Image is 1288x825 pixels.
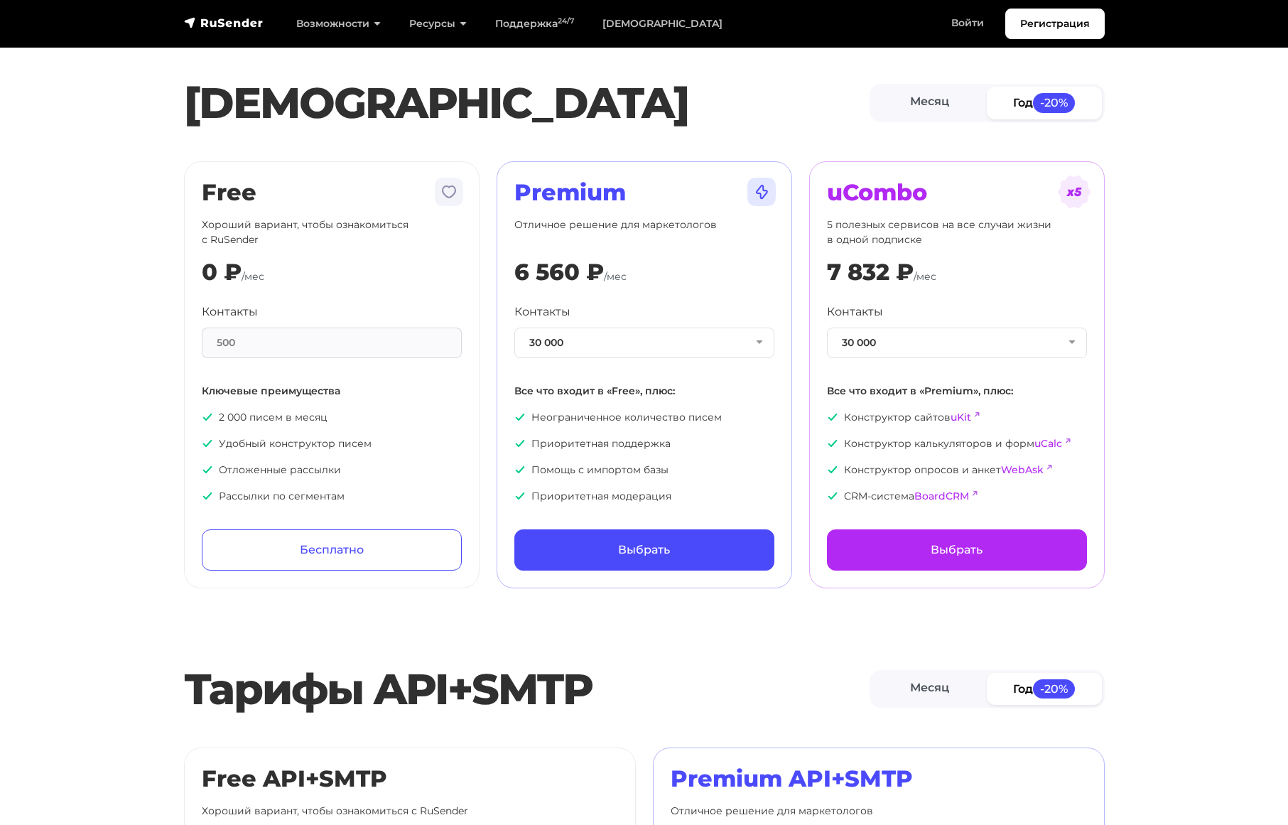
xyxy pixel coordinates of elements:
img: icon-ok.svg [202,464,213,475]
p: Отличное решение для маркетологов [671,804,1087,819]
img: icon-ok.svg [827,411,838,423]
p: Хороший вариант, чтобы ознакомиться с RuSender [202,804,618,819]
a: Поддержка24/7 [481,9,588,38]
img: icon-ok.svg [514,490,526,502]
img: icon-ok.svg [827,464,838,475]
img: icon-ok.svg [202,438,213,449]
a: Месяц [872,673,987,705]
button: 30 000 [514,328,774,358]
h2: Free [202,179,462,206]
span: /мес [242,270,264,283]
p: Конструктор сайтов [827,410,1087,425]
a: Ресурсы [395,9,481,38]
a: Регистрация [1005,9,1105,39]
a: Возможности [282,9,395,38]
p: 5 полезных сервисов на все случаи жизни в одной подписке [827,217,1087,247]
div: 0 ₽ [202,259,242,286]
img: icon-ok.svg [514,438,526,449]
a: [DEMOGRAPHIC_DATA] [588,9,737,38]
a: Войти [937,9,998,38]
h2: uCombo [827,179,1087,206]
img: icon-ok.svg [202,490,213,502]
img: RuSender [184,16,264,30]
a: Выбрать [514,529,774,571]
p: Все что входит в «Premium», плюс: [827,384,1087,399]
p: Неограниченное количество писем [514,410,774,425]
a: WebAsk [1001,463,1044,476]
p: Рассылки по сегментам [202,489,462,504]
img: icon-ok.svg [514,464,526,475]
a: uKit [951,411,971,424]
p: Приоритетная поддержка [514,436,774,451]
h2: Тарифы API+SMTP [184,664,870,715]
a: Бесплатно [202,529,462,571]
p: Удобный конструктор писем [202,436,462,451]
span: -20% [1033,93,1076,112]
span: /мес [604,270,627,283]
p: Все что входит в «Free», плюс: [514,384,774,399]
label: Контакты [827,303,883,320]
label: Контакты [514,303,570,320]
div: 6 560 ₽ [514,259,604,286]
label: Контакты [202,303,258,320]
a: Год [987,673,1102,705]
a: uCalc [1034,437,1062,450]
a: Месяц [872,87,987,119]
h2: Premium API+SMTP [671,765,1087,792]
h2: Premium [514,179,774,206]
p: Конструктор опросов и анкет [827,463,1087,478]
p: Конструктор калькуляторов и форм [827,436,1087,451]
div: 7 832 ₽ [827,259,914,286]
span: /мес [914,270,936,283]
img: icon-ok.svg [827,438,838,449]
p: 2 000 писем в месяц [202,410,462,425]
sup: 24/7 [558,16,574,26]
p: Помощь с импортом базы [514,463,774,478]
img: tarif-free.svg [432,175,466,209]
a: Год [987,87,1102,119]
img: tarif-premium.svg [745,175,779,209]
button: 30 000 [827,328,1087,358]
a: BoardCRM [914,490,969,502]
p: CRM-система [827,489,1087,504]
img: icon-ok.svg [827,490,838,502]
img: tarif-ucombo.svg [1057,175,1091,209]
h1: [DEMOGRAPHIC_DATA] [184,77,870,129]
span: -20% [1033,679,1076,699]
img: icon-ok.svg [514,411,526,423]
p: Отложенные рассылки [202,463,462,478]
p: Приоритетная модерация [514,489,774,504]
a: Выбрать [827,529,1087,571]
h2: Free API+SMTP [202,765,618,792]
p: Ключевые преимущества [202,384,462,399]
p: Хороший вариант, чтобы ознакомиться с RuSender [202,217,462,247]
p: Отличное решение для маркетологов [514,217,774,247]
img: icon-ok.svg [202,411,213,423]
